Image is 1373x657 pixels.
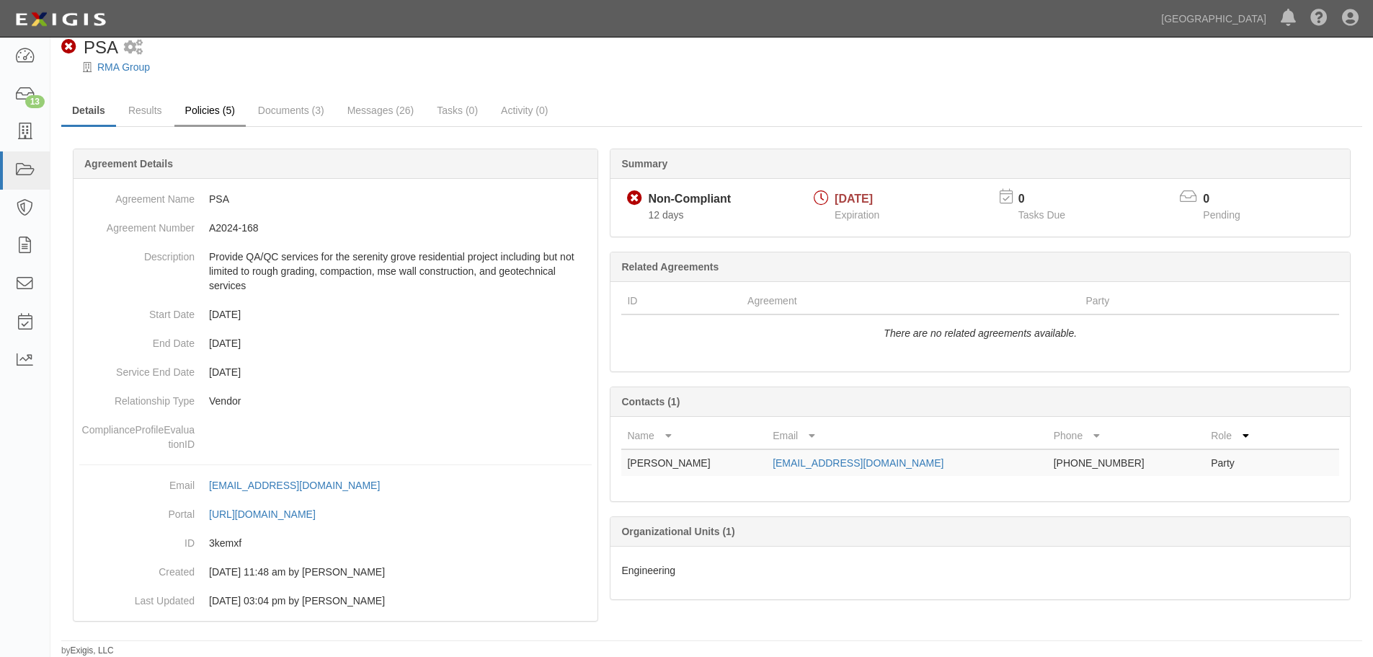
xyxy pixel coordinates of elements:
p: Provide QA/QC services for the serenity grove residential project including but not limited to ro... [209,250,592,293]
b: Related Agreements [621,261,719,273]
a: [GEOGRAPHIC_DATA] [1154,4,1274,33]
span: Pending [1203,209,1240,221]
span: Tasks Due [1018,209,1065,221]
th: ID [621,288,742,314]
i: Non-Compliant [627,191,642,206]
p: 0 [1018,191,1083,208]
dt: Created [79,557,195,579]
td: [PHONE_NUMBER] [1048,449,1205,476]
img: logo-5460c22ac91f19d4615b14bd174203de0afe785f0fc80cf4dbbc73dc1793850b.png [11,6,110,32]
div: PSA [61,35,118,60]
i: Help Center - Complianz [1310,10,1328,27]
a: Activity (0) [490,96,559,125]
dd: 3kemxf [79,529,592,557]
td: [PERSON_NAME] [621,449,767,476]
b: Contacts (1) [621,396,680,407]
dt: Service End Date [79,358,195,379]
a: [EMAIL_ADDRESS][DOMAIN_NAME] [209,480,396,491]
th: Role [1205,423,1281,449]
dd: [DATE] [79,329,592,358]
dt: Start Date [79,300,195,322]
i: Non-Compliant [61,40,76,55]
th: Email [767,423,1048,449]
th: Name [621,423,767,449]
span: Expiration [835,209,879,221]
a: Results [117,96,173,125]
dt: Portal [79,500,195,521]
dd: [DATE] [79,300,592,329]
th: Agreement [742,288,1080,314]
span: PSA [84,38,118,57]
a: Messages (26) [337,96,425,125]
dt: Relationship Type [79,387,195,408]
span: [DATE] [835,193,873,205]
span: Engineering [621,565,675,576]
small: by [61,645,114,657]
dd: [DATE] 11:48 am by [PERSON_NAME] [79,557,592,586]
a: Tasks (0) [426,96,489,125]
dt: End Date [79,329,195,350]
a: Documents (3) [247,96,335,125]
div: [EMAIL_ADDRESS][DOMAIN_NAME] [209,478,380,493]
th: Party [1080,288,1275,314]
i: There are no related agreements available. [884,327,1077,339]
div: 13 [25,95,45,108]
dd: PSA [79,185,592,213]
td: Party [1205,449,1281,476]
b: Summary [621,158,667,169]
p: 0 [1203,191,1258,208]
span: Since 10/01/2025 [648,209,683,221]
dt: Agreement Name [79,185,195,206]
dt: Agreement Number [79,213,195,235]
a: Exigis, LLC [71,645,114,656]
i: 2 scheduled workflows [124,40,143,56]
a: Details [61,96,116,127]
b: Organizational Units (1) [621,526,734,537]
dt: ID [79,529,195,550]
dd: A2024-168 [79,213,592,242]
dt: Email [79,471,195,493]
dd: [DATE] 03:04 pm by [PERSON_NAME] [79,586,592,615]
th: Phone [1048,423,1205,449]
dd: [DATE] [79,358,592,387]
b: Agreement Details [84,158,173,169]
dt: ComplianceProfileEvaluationID [79,415,195,451]
dt: Description [79,242,195,264]
dt: Last Updated [79,586,195,608]
a: [EMAIL_ADDRESS][DOMAIN_NAME] [773,457,943,469]
dd: Vendor [79,387,592,415]
a: Policies (5) [174,96,246,127]
div: Non-Compliant [648,191,731,208]
a: [URL][DOMAIN_NAME] [209,508,332,520]
a: RMA Group [97,61,150,73]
